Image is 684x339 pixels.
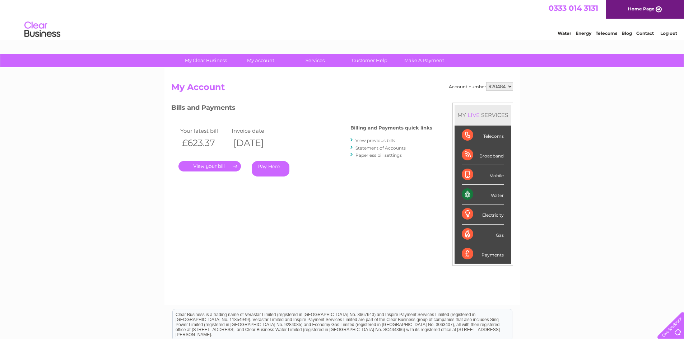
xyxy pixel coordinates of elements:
[171,82,513,96] h2: My Account
[231,54,290,67] a: My Account
[449,82,513,91] div: Account number
[178,126,230,136] td: Your latest bill
[455,105,511,125] div: MY SERVICES
[178,136,230,150] th: £623.37
[636,30,654,36] a: Contact
[462,204,504,224] div: Electricity
[466,112,481,118] div: LIVE
[462,244,504,264] div: Payments
[660,30,677,36] a: Log out
[173,4,512,35] div: Clear Business is a trading name of Verastar Limited (registered in [GEOGRAPHIC_DATA] No. 3667643...
[596,30,617,36] a: Telecoms
[252,161,289,176] a: Pay Here
[230,126,281,136] td: Invoice date
[176,54,236,67] a: My Clear Business
[285,54,345,67] a: Services
[350,125,432,131] h4: Billing and Payments quick links
[622,30,632,36] a: Blog
[230,136,281,150] th: [DATE]
[462,145,504,165] div: Broadband
[462,126,504,145] div: Telecoms
[355,145,406,151] a: Statement of Accounts
[171,103,432,115] h3: Bills and Payments
[355,138,395,143] a: View previous bills
[576,30,591,36] a: Energy
[462,225,504,244] div: Gas
[462,185,504,204] div: Water
[24,19,61,41] img: logo.png
[558,30,571,36] a: Water
[340,54,399,67] a: Customer Help
[395,54,454,67] a: Make A Payment
[462,165,504,185] div: Mobile
[178,161,241,171] a: .
[355,152,402,158] a: Paperless bill settings
[549,4,598,13] a: 0333 014 3131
